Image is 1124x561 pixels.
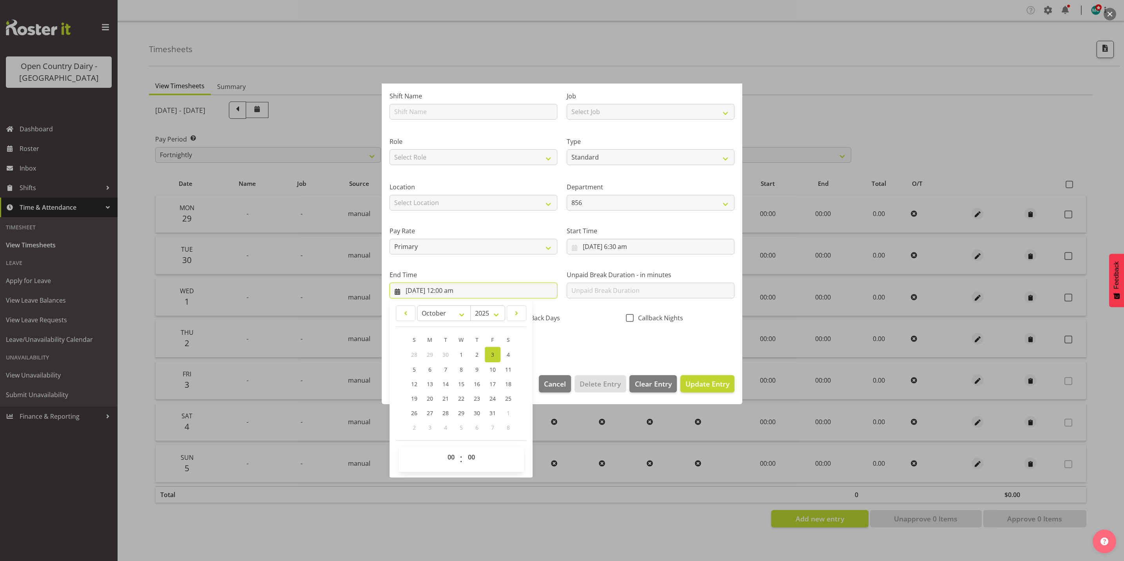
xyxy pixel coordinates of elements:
a: 30 [469,406,485,420]
span: 5 [413,366,416,373]
a: 15 [453,377,469,391]
span: 6 [428,366,431,373]
label: Department [567,182,734,192]
a: 26 [406,406,422,420]
span: 9 [475,366,479,373]
button: Cancel [539,375,571,392]
span: 5 [460,424,463,431]
span: 28 [442,409,449,417]
span: 7 [444,366,447,373]
span: 8 [460,366,463,373]
a: 2 [469,347,485,362]
span: 21 [442,395,449,402]
label: Pay Rate [390,226,557,236]
label: Job [567,91,734,101]
a: 7 [438,362,453,377]
input: Shift Name [390,104,557,120]
span: 26 [411,409,417,417]
button: Clear Entry [629,375,676,392]
span: 12 [411,380,417,388]
a: 13 [422,377,438,391]
span: 17 [489,380,496,388]
button: Feedback - Show survey [1109,254,1124,307]
span: T [475,336,479,343]
button: Update Entry [680,375,734,392]
span: Feedback [1113,261,1120,289]
a: 21 [438,391,453,406]
span: 3 [428,424,431,431]
a: 22 [453,391,469,406]
span: : [460,449,462,469]
label: Start Time [567,226,734,236]
span: 29 [427,351,433,358]
span: W [459,336,464,343]
img: help-xxl-2.png [1100,537,1108,545]
span: 1 [507,409,510,417]
span: 8 [507,424,510,431]
span: 2 [475,351,479,358]
span: 15 [458,380,464,388]
span: 19 [411,395,417,402]
span: M [427,336,432,343]
a: 29 [453,406,469,420]
a: 1 [453,347,469,362]
a: 4 [500,347,516,362]
a: 6 [422,362,438,377]
span: 22 [458,395,464,402]
a: 18 [500,377,516,391]
span: 10 [489,366,496,373]
a: 17 [485,377,500,391]
a: 28 [438,406,453,420]
a: 8 [453,362,469,377]
span: 31 [489,409,496,417]
span: S [507,336,510,343]
a: 14 [438,377,453,391]
span: F [491,336,494,343]
span: 16 [474,380,480,388]
span: 23 [474,395,480,402]
span: 20 [427,395,433,402]
span: 13 [427,380,433,388]
span: Cancel [544,379,566,389]
a: 10 [485,362,500,377]
span: 24 [489,395,496,402]
span: S [413,336,416,343]
span: 4 [507,351,510,358]
span: Update Entry [685,379,729,389]
label: Type [567,137,734,146]
label: Role [390,137,557,146]
input: Click to select... [390,283,557,298]
button: Delete Entry [575,375,626,392]
span: CallBack Days [515,314,560,322]
span: 28 [411,351,417,358]
label: End Time [390,270,557,280]
span: Clear Entry [635,379,672,389]
a: 23 [469,391,485,406]
span: 7 [491,424,494,431]
a: 12 [406,377,422,391]
span: 30 [474,409,480,417]
span: 27 [427,409,433,417]
span: 14 [442,380,449,388]
span: 1 [460,351,463,358]
a: 16 [469,377,485,391]
label: Shift Name [390,91,557,101]
a: 9 [469,362,485,377]
input: Unpaid Break Duration [567,283,734,298]
a: 11 [500,362,516,377]
input: Click to select... [567,239,734,254]
a: 24 [485,391,500,406]
span: Callback Nights [634,314,683,322]
a: 31 [485,406,500,420]
label: Location [390,182,557,192]
span: 4 [444,424,447,431]
a: 27 [422,406,438,420]
a: 19 [406,391,422,406]
a: 5 [406,362,422,377]
a: 20 [422,391,438,406]
span: T [444,336,447,343]
span: 30 [442,351,449,358]
a: 3 [485,347,500,362]
span: 25 [505,395,511,402]
span: 3 [491,351,494,358]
